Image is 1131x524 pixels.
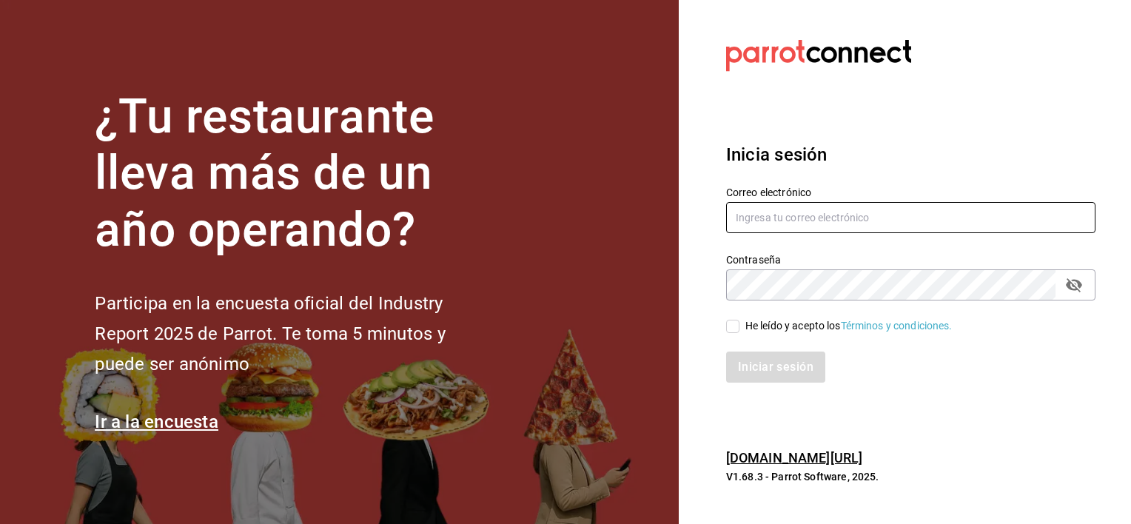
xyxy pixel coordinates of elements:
[726,141,1095,168] h3: Inicia sesión
[726,187,1095,197] label: Correo electrónico
[1061,272,1087,298] button: passwordField
[95,412,218,432] a: Ir a la encuesta
[726,202,1095,233] input: Ingresa tu correo electrónico
[745,318,953,334] div: He leído y acepto los
[95,289,494,379] h2: Participa en la encuesta oficial del Industry Report 2025 de Parrot. Te toma 5 minutos y puede se...
[726,469,1095,484] p: V1.68.3 - Parrot Software, 2025.
[726,254,1095,264] label: Contraseña
[841,320,953,332] a: Términos y condiciones.
[726,450,862,466] a: [DOMAIN_NAME][URL]
[95,89,494,259] h1: ¿Tu restaurante lleva más de un año operando?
